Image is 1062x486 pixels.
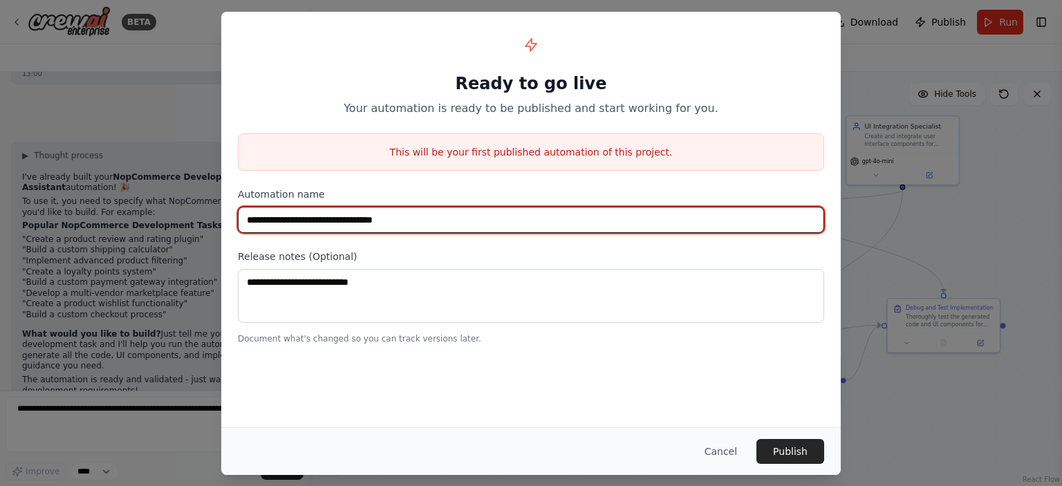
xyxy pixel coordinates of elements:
[693,439,748,464] button: Cancel
[238,73,824,95] h1: Ready to go live
[756,439,824,464] button: Publish
[238,333,824,344] p: Document what's changed so you can track versions later.
[238,187,824,201] label: Automation name
[239,145,823,159] p: This will be your first published automation of this project.
[238,100,824,117] p: Your automation is ready to be published and start working for you.
[238,250,824,263] label: Release notes (Optional)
